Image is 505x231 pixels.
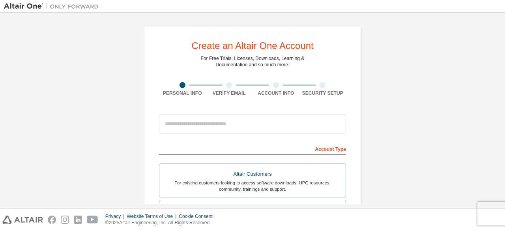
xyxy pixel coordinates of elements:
div: Create an Altair One Account [191,41,314,51]
div: Website Terms of Use [127,213,179,220]
div: Personal Info [159,90,206,96]
img: instagram.svg [61,216,69,224]
img: Altair One [4,2,103,10]
div: Privacy [105,213,127,220]
div: For Free Trials, Licenses, Downloads, Learning & Documentation and so much more. [201,55,305,68]
div: Account Info [252,90,299,96]
div: Security Setup [299,90,346,96]
div: Altair Customers [164,169,341,180]
img: youtube.svg [87,216,98,224]
p: © 2025 Altair Engineering, Inc. All Rights Reserved. [105,220,217,226]
img: linkedin.svg [74,216,82,224]
div: Account Type [159,142,346,155]
div: Cookie Consent [179,213,217,220]
div: For existing customers looking to access software downloads, HPC resources, community, trainings ... [164,180,341,192]
img: facebook.svg [48,216,56,224]
div: Verify Email [206,90,253,96]
img: altair_logo.svg [2,216,43,224]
